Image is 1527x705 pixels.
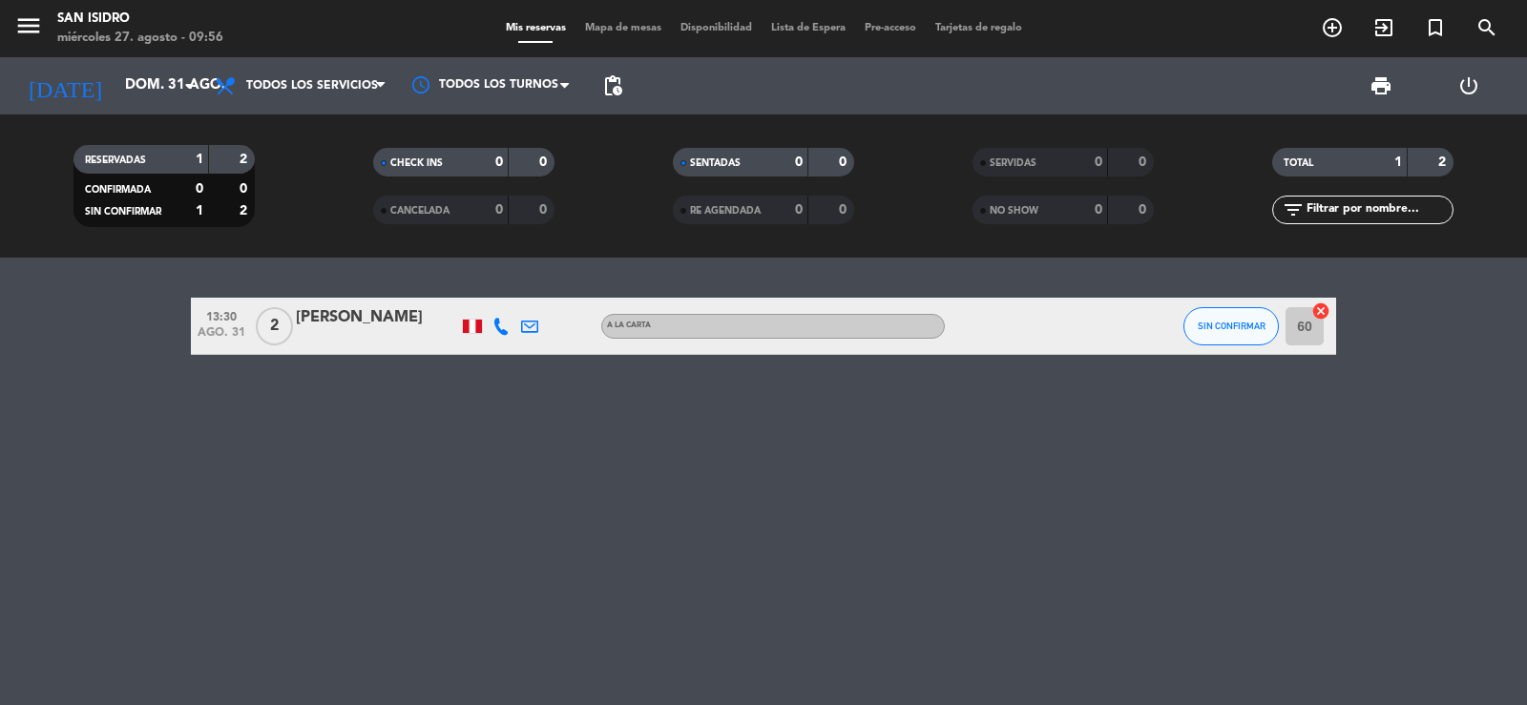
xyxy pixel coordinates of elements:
[1424,16,1447,39] i: turned_in_not
[390,158,443,168] span: CHECK INS
[1198,321,1266,331] span: SIN CONFIRMAR
[539,156,551,169] strong: 0
[690,206,761,216] span: RE AGENDADA
[198,304,245,326] span: 13:30
[178,74,200,97] i: arrow_drop_down
[671,23,762,33] span: Disponibilidad
[539,203,551,217] strong: 0
[198,326,245,348] span: ago. 31
[1457,74,1480,97] i: power_settings_new
[1183,307,1279,345] button: SIN CONFIRMAR
[240,204,251,218] strong: 2
[990,158,1036,168] span: SERVIDAS
[1305,199,1453,220] input: Filtrar por nombre...
[85,185,151,195] span: CONFIRMADA
[85,207,161,217] span: SIN CONFIRMAR
[256,307,293,345] span: 2
[196,153,203,166] strong: 1
[1284,158,1313,168] span: TOTAL
[762,23,855,33] span: Lista de Espera
[839,156,850,169] strong: 0
[690,158,741,168] span: SENTADAS
[575,23,671,33] span: Mapa de mesas
[926,23,1032,33] span: Tarjetas de regalo
[601,74,624,97] span: pending_actions
[1095,156,1102,169] strong: 0
[196,204,203,218] strong: 1
[1139,156,1150,169] strong: 0
[607,321,651,329] span: A la carta
[1372,16,1395,39] i: exit_to_app
[1282,198,1305,221] i: filter_list
[240,182,251,196] strong: 0
[1095,203,1102,217] strong: 0
[839,203,850,217] strong: 0
[1370,74,1392,97] span: print
[855,23,926,33] span: Pre-acceso
[795,156,803,169] strong: 0
[14,11,43,40] i: menu
[390,206,450,216] span: CANCELADA
[240,153,251,166] strong: 2
[495,203,503,217] strong: 0
[296,305,458,330] div: [PERSON_NAME]
[196,182,203,196] strong: 0
[14,11,43,47] button: menu
[14,65,115,107] i: [DATE]
[496,23,575,33] span: Mis reservas
[1394,156,1402,169] strong: 1
[990,206,1038,216] span: NO SHOW
[246,79,378,93] span: Todos los servicios
[795,203,803,217] strong: 0
[1425,57,1513,114] div: LOG OUT
[57,10,223,29] div: San Isidro
[1139,203,1150,217] strong: 0
[85,156,146,165] span: RESERVADAS
[1321,16,1344,39] i: add_circle_outline
[1475,16,1498,39] i: search
[1311,301,1330,321] i: cancel
[495,156,503,169] strong: 0
[57,29,223,48] div: miércoles 27. agosto - 09:56
[1438,156,1450,169] strong: 2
